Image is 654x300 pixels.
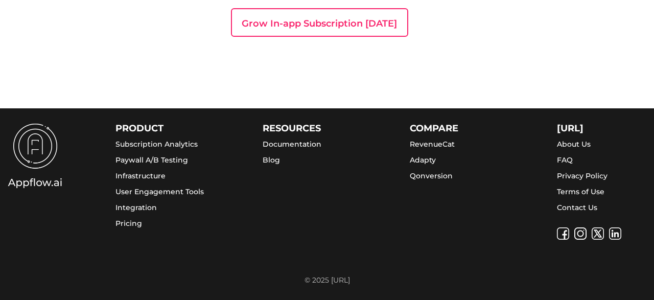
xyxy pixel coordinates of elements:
[115,219,142,228] a: Pricing
[557,187,604,196] a: Terms of Use
[263,140,321,149] a: Documentation
[115,203,157,212] a: Integration
[410,171,453,180] a: Qonversion
[557,203,597,212] a: Contact Us
[115,140,198,149] a: Subscription Analytics
[231,8,408,37] a: Grow In-app Subscription [DATE]
[574,227,587,240] img: instagram-icon
[263,124,365,133] div: RESOURCES
[115,124,218,133] div: PRODUCT
[263,155,280,165] a: Blog
[410,155,436,165] a: Adapty
[609,227,621,240] img: linkedin-icon
[557,171,608,180] a: Privacy Policy
[557,227,569,240] img: facebook-icon
[557,140,591,149] a: About Us
[592,227,604,240] img: twitter-icon
[115,187,204,196] a: User Engagement Tools
[410,124,512,133] div: COMPARE
[115,155,188,165] a: Paywall A/B Testing
[410,140,455,149] a: RevenueCat
[557,155,573,165] a: FAQ
[115,171,166,180] a: Infrastructure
